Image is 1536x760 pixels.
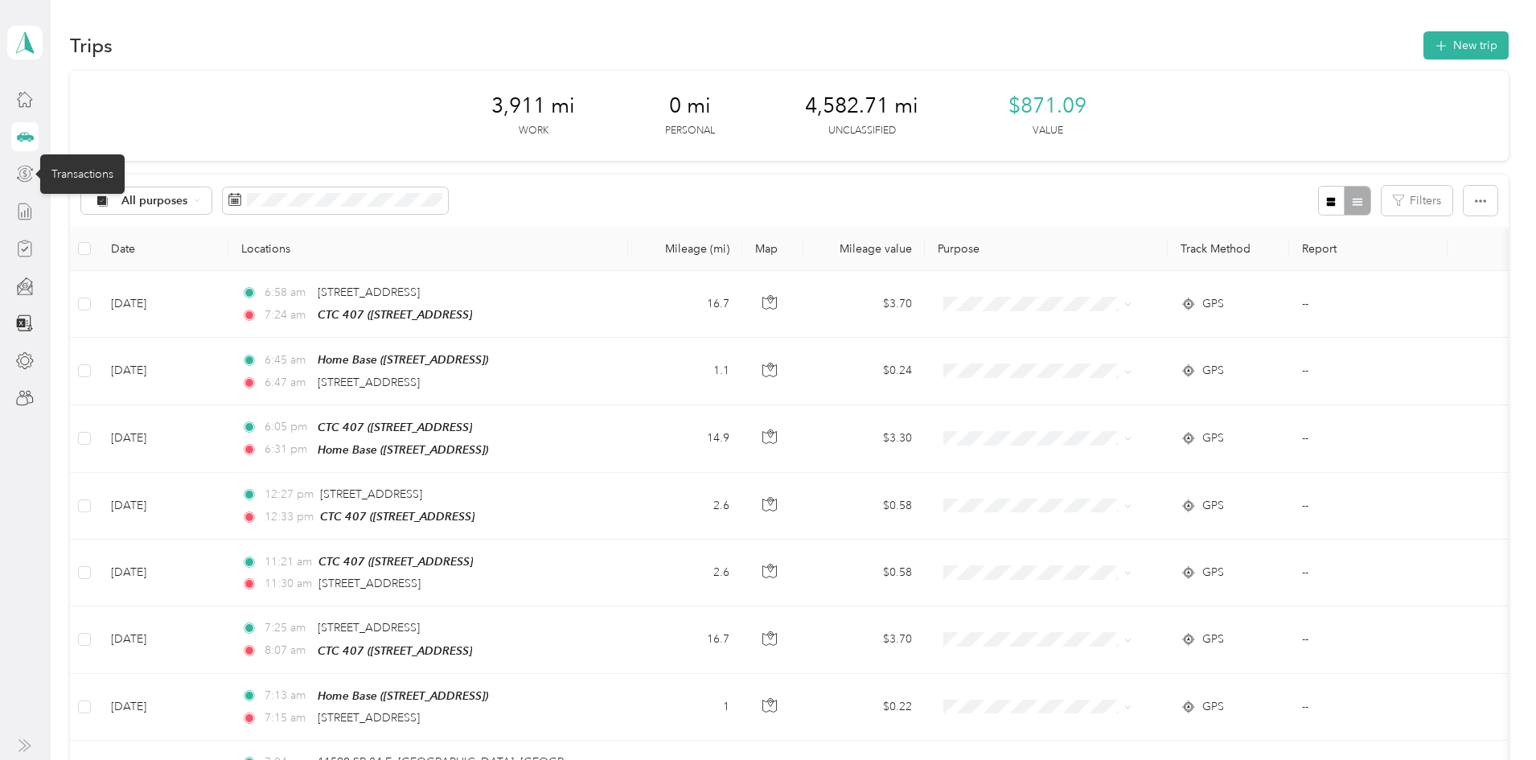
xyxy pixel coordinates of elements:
span: CTC 407 ([STREET_ADDRESS] [318,644,472,657]
td: -- [1289,271,1448,338]
td: -- [1289,674,1448,741]
td: $0.58 [803,473,925,540]
td: $0.24 [803,338,925,405]
span: CTC 407 ([STREET_ADDRESS] [318,555,473,568]
span: GPS [1202,429,1224,447]
button: New trip [1423,31,1509,60]
span: Home Base ([STREET_ADDRESS]) [318,443,488,456]
h1: Trips [70,37,113,54]
td: 16.7 [628,606,743,673]
td: $0.22 [803,674,925,741]
td: [DATE] [98,338,228,405]
span: 12:33 pm [265,508,314,526]
span: 6:47 am [265,374,310,392]
th: Mileage (mi) [628,227,743,271]
span: GPS [1202,631,1224,648]
span: [STREET_ADDRESS] [318,711,420,725]
td: [DATE] [98,606,228,673]
td: 16.7 [628,271,743,338]
th: Report [1289,227,1448,271]
span: 12:27 pm [265,486,314,503]
p: Value [1033,124,1063,138]
span: 7:13 am [265,687,310,705]
span: 11:30 am [265,575,312,593]
td: [DATE] [98,540,228,606]
span: 7:15 am [265,709,310,727]
td: 2.6 [628,540,743,606]
span: [STREET_ADDRESS] [320,487,422,501]
td: -- [1289,606,1448,673]
span: [STREET_ADDRESS] [318,621,420,635]
span: GPS [1202,497,1224,515]
th: Locations [228,227,628,271]
iframe: Everlance-gr Chat Button Frame [1446,670,1536,760]
span: CTC 407 ([STREET_ADDRESS] [320,510,474,523]
p: Work [519,124,548,138]
span: CTC 407 ([STREET_ADDRESS] [318,421,472,433]
span: 0 mi [669,93,711,119]
span: 6:45 am [265,351,310,369]
span: GPS [1202,362,1224,380]
td: [DATE] [98,674,228,741]
td: -- [1289,540,1448,606]
th: Purpose [925,227,1168,271]
span: Home Base ([STREET_ADDRESS]) [318,353,488,366]
span: 4,582.71 mi [805,93,918,119]
td: $3.70 [803,271,925,338]
span: [STREET_ADDRESS] [318,577,421,590]
span: [STREET_ADDRESS] [318,376,420,389]
th: Track Method [1168,227,1289,271]
td: 1.1 [628,338,743,405]
td: [DATE] [98,405,228,473]
td: $3.30 [803,405,925,473]
span: 6:31 pm [265,441,310,458]
td: 2.6 [628,473,743,540]
th: Map [742,227,803,271]
th: Date [98,227,228,271]
th: Mileage value [803,227,925,271]
span: $871.09 [1008,93,1086,119]
span: 3,911 mi [491,93,575,119]
p: Unclassified [828,124,896,138]
span: Home Base ([STREET_ADDRESS]) [318,689,488,702]
span: 7:24 am [265,306,310,324]
td: $0.58 [803,540,925,606]
td: -- [1289,473,1448,540]
p: Personal [665,124,715,138]
td: [DATE] [98,473,228,540]
span: 7:25 am [265,619,310,637]
td: -- [1289,338,1448,405]
span: GPS [1202,698,1224,716]
div: Transactions [40,154,125,194]
td: $3.70 [803,606,925,673]
span: All purposes [121,195,188,207]
button: Filters [1382,186,1452,216]
span: 8:07 am [265,642,310,659]
span: 6:05 pm [265,418,310,436]
span: CTC 407 ([STREET_ADDRESS] [318,308,472,321]
span: 6:58 am [265,284,310,302]
td: [DATE] [98,271,228,338]
td: 14.9 [628,405,743,473]
span: [STREET_ADDRESS] [318,286,420,299]
td: -- [1289,405,1448,473]
span: GPS [1202,295,1224,313]
span: 11:21 am [265,553,312,571]
span: GPS [1202,564,1224,581]
td: 1 [628,674,743,741]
